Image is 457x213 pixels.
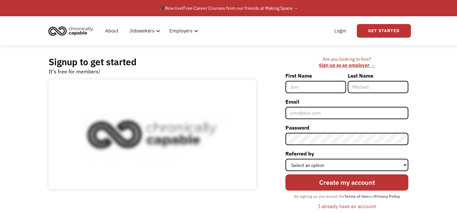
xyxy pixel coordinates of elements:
a: Login [331,20,350,41]
a: About [101,20,122,41]
div: Employers [165,20,200,41]
div: 🎓 Free Career Courses from our friends at Making Space → [159,4,298,12]
div: Employers [169,27,192,35]
input: john@doe.com [285,107,408,119]
label: Password [285,122,408,133]
form: Member-Signup-Form [285,70,408,212]
input: Create my account [285,174,408,191]
label: Email [285,96,408,107]
input: Joni [285,81,346,93]
label: First Name [285,70,346,81]
strong: Terms of Use [344,194,368,199]
em: Now live! [165,5,183,11]
div: It's free for members! [49,68,100,75]
strong: Privacy Policy [375,194,400,199]
a: Sign up as an employer → [319,62,375,68]
h2: Signup to get started [49,56,137,68]
div: Jobseekers [126,20,162,41]
a: I already have an account [313,201,381,212]
img: Chronically Capable logo [46,24,95,38]
a: home [46,24,98,38]
label: Last Name [348,70,408,81]
input: Mitchell [348,81,408,93]
div: Are you looking to hire? ‍ [285,56,408,68]
div: Jobseekers [129,27,154,35]
label: Referred by [285,148,408,159]
a: Get Started [357,24,411,38]
div: I already have an account [318,202,376,210]
div: By signing up you accept the and [291,192,403,201]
